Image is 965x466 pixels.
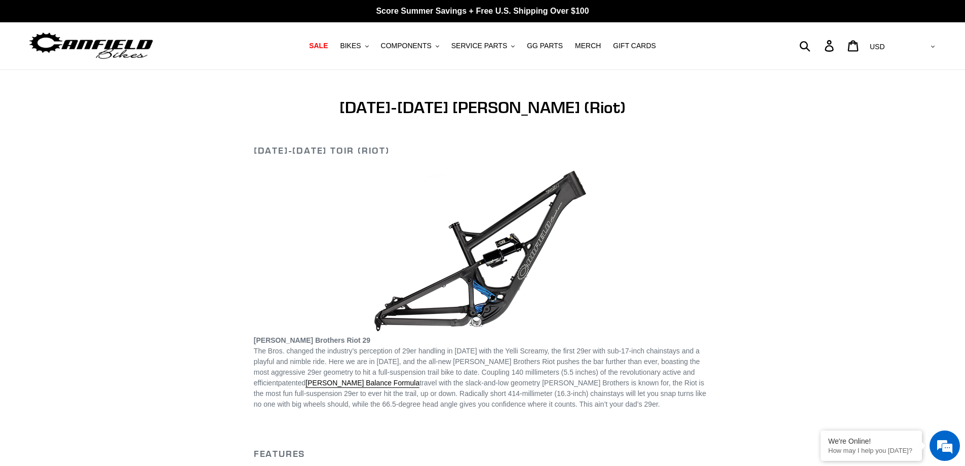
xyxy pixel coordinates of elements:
[381,42,432,50] span: COMPONENTS
[575,42,601,50] span: MERCH
[522,39,568,53] a: GG PARTS
[805,34,831,57] input: Search
[254,448,711,459] h2: FEATURES
[254,336,370,344] b: [PERSON_NAME] Brothers Riot 29
[28,30,155,62] img: Canfield Bikes
[335,39,373,53] button: BIKES
[527,42,563,50] span: GG PARTS
[278,379,419,388] span: patented
[570,39,606,53] a: MERCH
[254,379,706,408] span: travel with the slack-and-low geometry [PERSON_NAME] Brothers is known for, the Riot is the most ...
[376,39,444,53] button: COMPONENTS
[828,447,914,454] p: How may I help you today?
[446,39,520,53] button: SERVICE PARTS
[828,437,914,445] div: We're Online!
[304,39,333,53] a: SALE
[613,42,656,50] span: GIFT CARDS
[608,39,661,53] a: GIFT CARDS
[451,42,507,50] span: SERVICE PARTS
[254,98,711,117] h1: [DATE]-[DATE] [PERSON_NAME] (Riot)
[309,42,328,50] span: SALE
[254,145,711,156] h2: [DATE]-[DATE] Toir (Riot)
[254,347,700,387] span: The Bros. changed the industry’s perception of 29er handling in [DATE] with the Yelli Screamy, th...
[305,379,419,388] a: [PERSON_NAME] Balance Formula
[340,42,361,50] span: BIKES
